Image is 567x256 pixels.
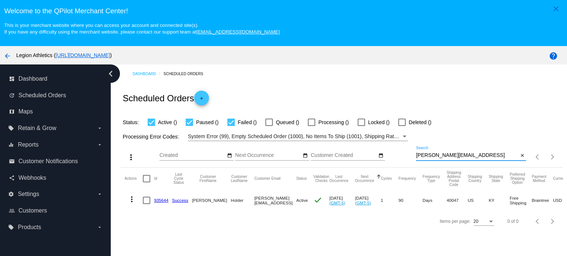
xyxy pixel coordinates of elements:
[530,214,545,229] button: Previous page
[399,176,416,181] button: Change sorting for Frequency
[18,125,56,131] span: Retain & Grow
[532,190,553,211] mat-cell: Braintree
[18,92,66,99] span: Scheduled Orders
[154,198,168,203] a: 935644
[97,191,103,197] i: arrow_drop_down
[313,196,322,204] mat-icon: check
[510,190,532,211] mat-cell: Free Shipping
[355,190,381,211] mat-cell: [DATE]
[9,158,15,164] i: email
[18,207,47,214] span: Customers
[196,118,219,127] span: Paused ()
[56,52,110,58] a: [URL][DOMAIN_NAME]
[18,175,46,181] span: Webhooks
[545,150,560,164] button: Next page
[235,152,302,158] input: Next Occurrence
[551,4,560,13] mat-icon: close
[318,118,348,127] span: Processing ()
[188,132,408,141] mat-select: Filter by Processing Error Codes
[440,219,470,224] div: Items per page:
[4,7,563,15] h3: Welcome to the QPilot Merchant Center!
[368,118,389,127] span: Locked ()
[18,141,38,148] span: Reports
[172,172,185,185] button: Change sorting for LastProcessingCycleId
[9,205,103,217] a: people_outline Customers
[231,175,248,183] button: Change sorting for CustomerLastName
[474,219,478,224] span: 20
[510,172,525,185] button: Change sorting for PreferredShippingOption
[238,118,257,127] span: Failed ()
[9,90,103,101] a: update Scheduled Orders
[196,29,280,35] a: [EMAIL_ADDRESS][DOMAIN_NAME]
[416,152,518,158] input: Search
[508,219,519,224] div: 0 of 0
[447,190,468,211] mat-cell: 40047
[227,153,232,159] mat-icon: date_range
[296,198,308,203] span: Active
[9,76,15,82] i: dashboard
[105,68,117,80] i: chevron_left
[18,108,33,115] span: Maps
[9,109,15,115] i: map
[18,224,41,231] span: Products
[8,125,14,131] i: local_offer
[18,76,47,82] span: Dashboard
[409,118,431,127] span: Deleted ()
[8,142,14,148] i: equalizer
[355,175,374,183] button: Change sorting for NextOccurrenceUtc
[192,175,224,183] button: Change sorting for CustomerFirstName
[9,155,103,167] a: email Customer Notifications
[329,200,345,205] a: (GMT-5)
[468,190,489,211] mat-cell: US
[9,175,15,181] i: share
[154,176,157,181] button: Change sorting for Id
[532,175,546,183] button: Change sorting for PaymentMethod.Type
[254,190,296,211] mat-cell: [PERSON_NAME][EMAIL_ADDRESS]
[447,171,461,187] button: Change sorting for ShippingPostcode
[164,68,210,80] a: Scheduled Orders
[16,52,112,58] span: Legion Athletics ( )
[254,176,281,181] button: Change sorting for CustomerEmail
[18,158,78,165] span: Customer Notifications
[123,119,139,125] span: Status:
[474,219,494,224] mat-select: Items per page:
[549,52,558,60] mat-icon: help
[489,175,503,183] button: Change sorting for ShippingState
[468,175,482,183] button: Change sorting for ShippingCountry
[3,52,12,60] mat-icon: arrow_back
[4,22,279,35] small: This is your merchant website where you can access your account and connected site(s). If you hav...
[8,224,14,230] i: local_offer
[399,190,423,211] mat-cell: 90
[9,92,15,98] i: update
[9,172,103,184] a: share Webhooks
[9,106,103,118] a: map Maps
[97,125,103,131] i: arrow_drop_down
[329,175,348,183] button: Change sorting for LastOccurrenceUtc
[127,195,136,204] mat-icon: more_vert
[313,168,329,190] mat-header-cell: Validation Checks
[97,224,103,230] i: arrow_drop_down
[123,91,209,105] h2: Scheduled Orders
[355,200,371,205] a: (GMT-5)
[378,153,384,159] mat-icon: date_range
[97,142,103,148] i: arrow_drop_down
[329,190,355,211] mat-cell: [DATE]
[159,152,226,158] input: Created
[530,150,545,164] button: Previous page
[296,176,307,181] button: Change sorting for Status
[303,153,308,159] mat-icon: date_range
[423,190,447,211] mat-cell: Days
[381,190,399,211] mat-cell: 1
[18,191,39,197] span: Settings
[489,190,510,211] mat-cell: KY
[423,175,440,183] button: Change sorting for FrequencyType
[123,134,179,140] span: Processing Error Codes:
[545,214,560,229] button: Next page
[231,190,254,211] mat-cell: Holder
[133,68,164,80] a: Dashboard
[192,190,231,211] mat-cell: [PERSON_NAME]
[124,168,143,190] mat-header-cell: Actions
[9,208,15,214] i: people_outline
[158,118,177,127] span: Active ()
[276,118,299,127] span: Queued ()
